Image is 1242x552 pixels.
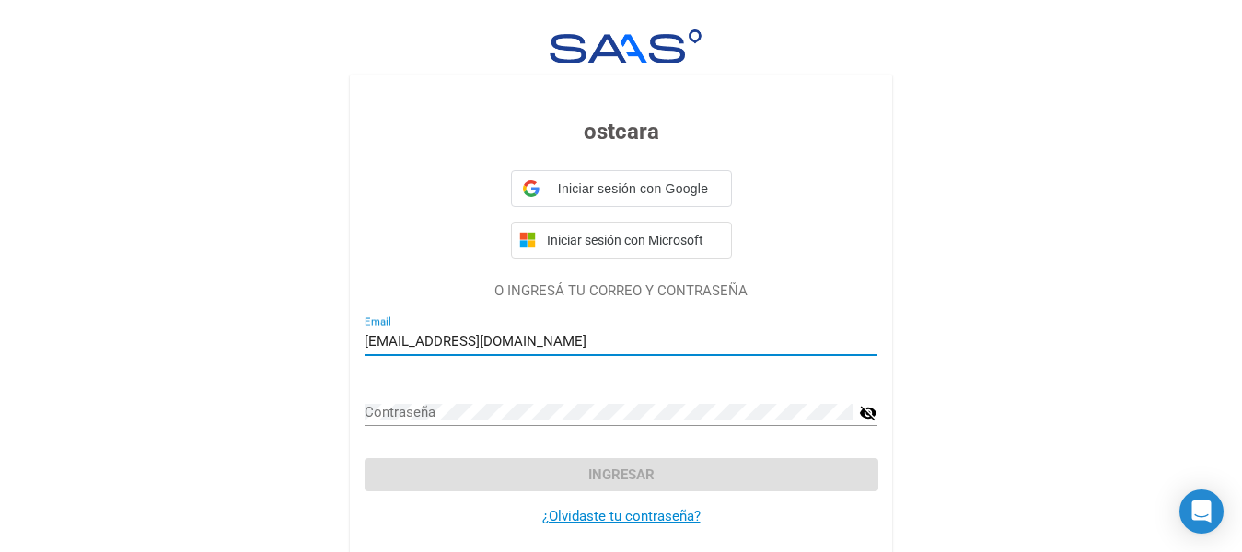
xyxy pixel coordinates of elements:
[365,458,877,491] button: Ingresar
[365,281,877,302] p: O INGRESÁ TU CORREO Y CONTRASEÑA
[859,402,877,424] mat-icon: visibility_off
[511,222,732,259] button: Iniciar sesión con Microsoft
[365,115,877,148] h3: ostcara
[547,179,720,199] span: Iniciar sesión con Google
[1179,489,1224,534] div: Open Intercom Messenger
[511,170,732,207] div: Iniciar sesión con Google
[543,233,724,247] span: Iniciar sesión con Microsoft
[588,466,655,483] span: Ingresar
[542,508,701,524] a: ¿Olvidaste tu contraseña?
